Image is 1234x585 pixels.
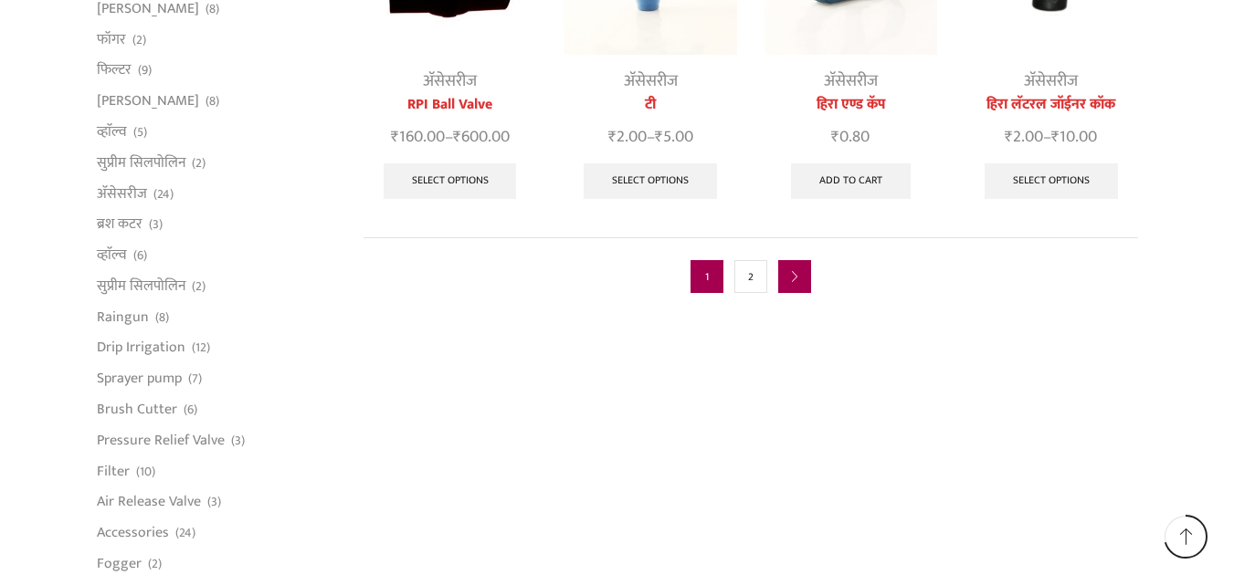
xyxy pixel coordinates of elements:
[97,116,127,147] a: व्हाॅल्व
[655,123,693,151] bdi: 5.00
[364,125,536,150] span: –
[734,260,767,293] a: Page 2
[97,209,142,240] a: ब्रश कटर
[985,163,1118,200] a: Select options for “हिरा लॅटरल जॉईनर कॉक”
[97,86,199,117] a: [PERSON_NAME]
[791,163,911,200] a: Add to cart: “हिरा एण्ड कॅप”
[192,154,206,172] span: (2)
[564,94,736,116] a: टी
[1024,68,1078,95] a: अ‍ॅसेसरीज
[391,123,399,151] span: ₹
[136,463,155,481] span: (10)
[149,215,163,234] span: (3)
[138,61,152,79] span: (9)
[97,486,201,517] a: Air Release Valve
[184,401,197,419] span: (6)
[608,123,617,151] span: ₹
[97,240,127,271] a: व्हाॅल्व
[192,339,210,357] span: (12)
[564,125,736,150] span: –
[207,493,221,511] span: (3)
[691,260,723,293] span: Page 1
[423,68,477,95] a: अ‍ॅसेसरीज
[965,94,1137,116] a: हिरा लॅटरल जॉईनर कॉक
[133,246,147,265] span: (6)
[608,123,647,151] bdi: 2.00
[192,277,206,296] span: (2)
[97,24,126,55] a: फॉगर
[97,363,182,394] a: Sprayer pump
[824,68,878,95] a: अ‍ॅसेसरीज
[384,163,517,200] a: Select options for “RPI Ball Valve”
[831,123,870,151] bdi: 0.80
[231,432,245,450] span: (3)
[188,370,202,388] span: (7)
[97,178,147,209] a: अ‍ॅसेसरीज
[1005,123,1043,151] bdi: 2.00
[765,94,937,116] a: हिरा एण्ड कॅप
[1051,123,1097,151] bdi: 10.00
[97,55,132,86] a: फिल्टर
[1051,123,1060,151] span: ₹
[155,308,169,327] span: (8)
[97,301,149,332] a: Raingun
[97,332,185,363] a: Drip Irrigation
[175,524,195,542] span: (24)
[97,517,169,548] a: Accessories
[148,555,162,573] span: (2)
[132,31,146,49] span: (2)
[831,123,839,151] span: ₹
[97,394,177,425] a: Brush Cutter
[965,125,1137,150] span: –
[364,237,1138,315] nav: Product Pagination
[584,163,717,200] a: Select options for “टी”
[97,270,185,301] a: सुप्रीम सिलपोलिन
[453,123,510,151] bdi: 600.00
[624,68,678,95] a: अ‍ॅसेसरीज
[153,185,174,204] span: (24)
[133,123,147,141] span: (5)
[391,123,445,151] bdi: 160.00
[1005,123,1013,151] span: ₹
[97,455,130,486] a: Filter
[97,424,225,455] a: Pressure Relief Valve
[97,147,185,178] a: सुप्रीम सिलपोलिन
[97,548,142,579] a: Fogger
[206,92,219,110] span: (8)
[364,94,536,116] a: RPI Ball Valve
[655,123,663,151] span: ₹
[453,123,461,151] span: ₹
